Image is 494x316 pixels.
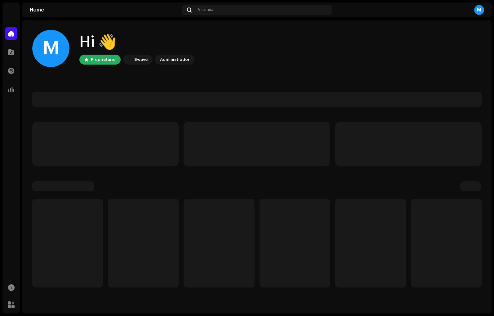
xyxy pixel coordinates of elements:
img: 1710b61e-6121-4e79-a126-bcb8d8a2a180 [124,56,132,63]
div: Proprietário [91,56,116,63]
div: Swave [134,56,148,63]
div: Administrador [160,56,189,63]
div: M [474,5,484,15]
div: Home [30,7,180,12]
div: Hi 👋 [79,32,194,52]
span: Pesquisa [197,7,215,12]
div: M [32,30,69,67]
